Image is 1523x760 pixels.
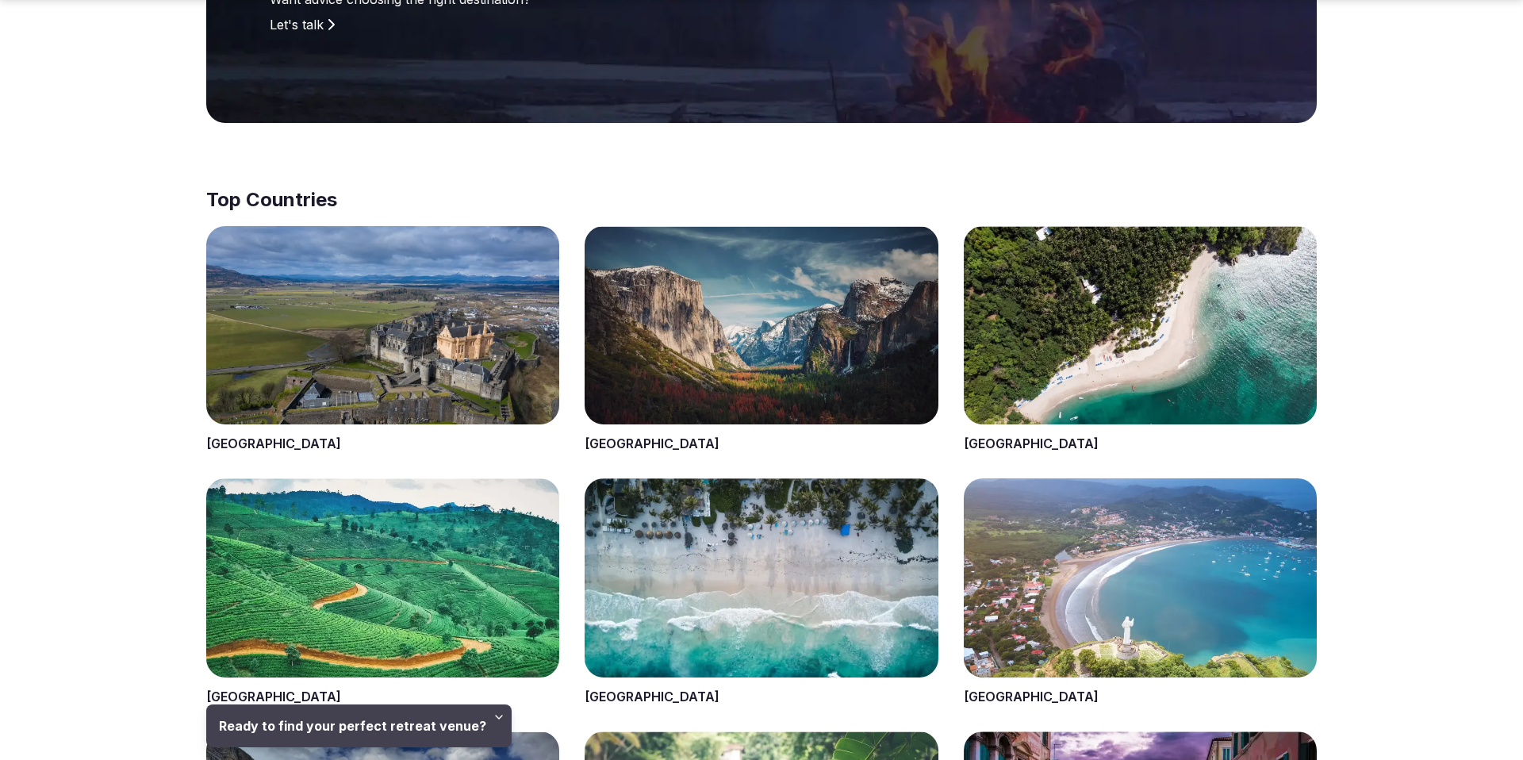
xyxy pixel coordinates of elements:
a: [GEOGRAPHIC_DATA] [585,689,719,704]
a: [GEOGRAPHIC_DATA] [964,436,1099,451]
h2: Top Countries [206,186,1317,213]
a: [GEOGRAPHIC_DATA] [206,689,341,704]
a: [GEOGRAPHIC_DATA] [206,436,341,451]
a: [GEOGRAPHIC_DATA] [585,436,719,451]
a: Let's talk [270,15,335,34]
a: [GEOGRAPHIC_DATA] [964,689,1099,704]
